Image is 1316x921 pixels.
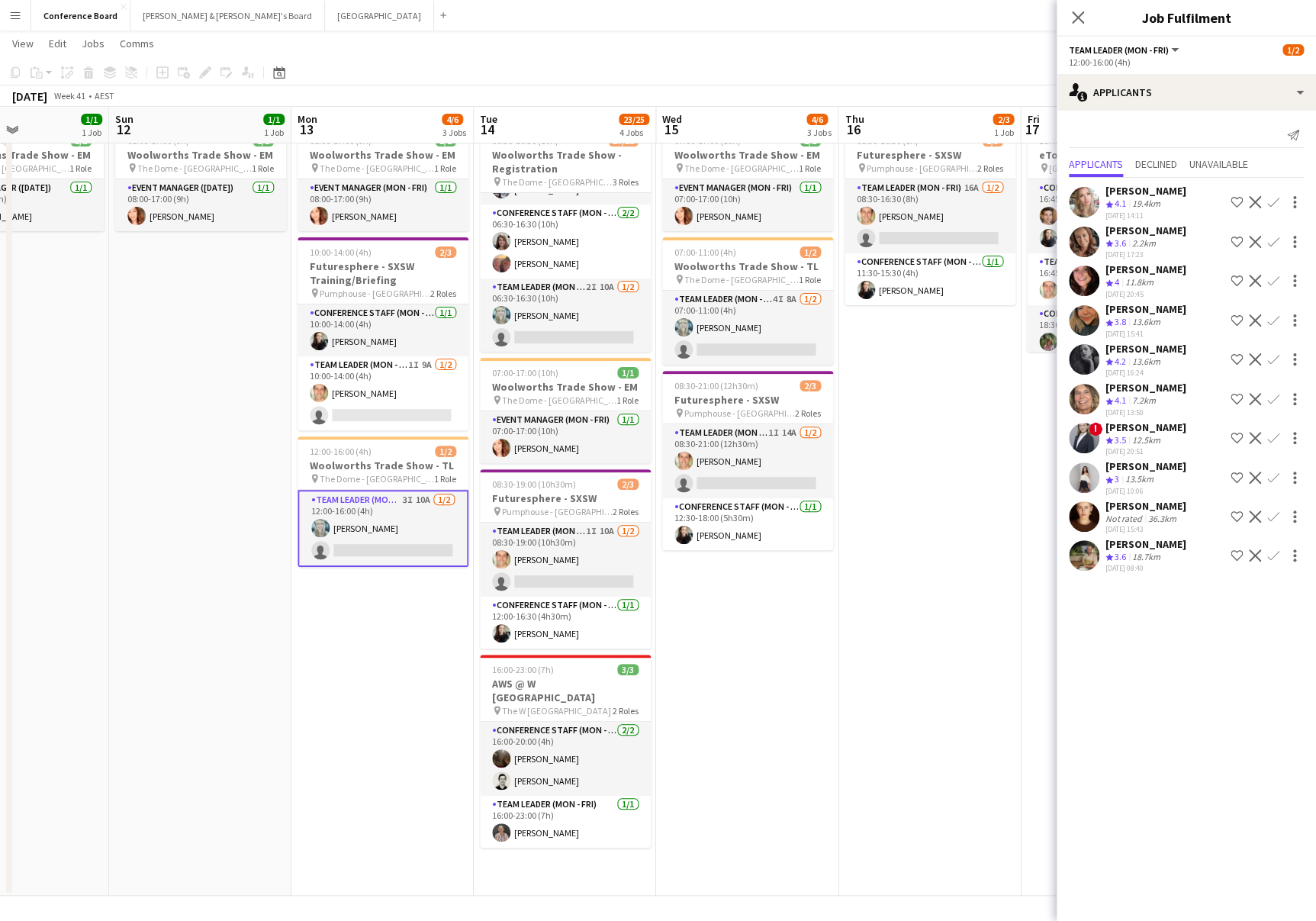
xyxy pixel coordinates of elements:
div: [DATE] 10:06 [1105,486,1186,496]
app-job-card: 06:30-16:30 (10h)17/18Woolworths Trade Show - Registration The Dome - [GEOGRAPHIC_DATA]3 Roles[PE... [480,126,651,352]
div: 16:00-23:00 (7h)3/3AWS @ W [GEOGRAPHIC_DATA] The W [GEOGRAPHIC_DATA]2 RolesConference Staff (Mon ... [480,655,651,848]
h3: Woolworths Trade Show - TL [298,459,468,472]
span: The Dome - [GEOGRAPHIC_DATA] [502,394,616,406]
div: Applicants [1057,74,1316,111]
span: View [12,37,34,50]
div: [DATE] 20:51 [1105,446,1186,456]
span: 15 [660,121,682,138]
div: [DATE] 17:23 [1105,250,1186,259]
div: [DATE] 14:11 [1105,211,1186,221]
span: The Dome - [GEOGRAPHIC_DATA] [320,473,434,485]
h3: Woolworths Trade Show - TL [662,259,833,273]
span: 2 Roles [977,163,1003,174]
div: 08:00-17:00 (9h)1/1Woolworths Trade Show - EM The Dome - [GEOGRAPHIC_DATA]1 RoleEvent Manager (Mo... [298,126,468,231]
span: 3.6 [1115,551,1126,562]
div: [PERSON_NAME] [1105,381,1186,394]
app-card-role: Team Leader (Mon - Fri)1I14A1/208:30-21:00 (12h30m)[PERSON_NAME] [662,424,833,498]
span: Pumphouse - [GEOGRAPHIC_DATA] [684,407,795,419]
app-job-card: 08:00-17:00 (9h)1/1Woolworths Trade Show - EM The Dome - [GEOGRAPHIC_DATA]1 RoleEvent Manager ([D... [115,126,286,231]
span: Fri [1027,112,1039,126]
span: 10:00-14:00 (4h) [310,246,372,258]
div: 08:30-21:00 (12h30m)2/3Futuresphere - SXSW Pumphouse - [GEOGRAPHIC_DATA]2 RolesTeam Leader (Mon -... [662,371,833,550]
div: [PERSON_NAME] [1105,499,1186,513]
span: 2/3 [617,478,639,490]
div: [PERSON_NAME] [1105,184,1186,198]
span: Edit [49,37,66,50]
span: 1/1 [617,367,639,378]
div: 2.2km [1129,237,1159,250]
span: 1 Role [434,163,456,174]
app-job-card: 08:30-19:00 (10h30m)2/3Futuresphere - SXSW Pumphouse - [GEOGRAPHIC_DATA]2 RolesTeam Leader (Mon -... [480,469,651,649]
span: 1 Role [616,394,639,406]
div: [DATE] 15:43 [1105,524,1186,534]
span: 2 Roles [613,506,639,517]
a: Edit [43,34,72,53]
app-job-card: 07:00-17:00 (10h)1/1Woolworths Trade Show - EM The Dome - [GEOGRAPHIC_DATA]1 RoleEvent Manager (M... [480,358,651,463]
div: 4 Jobs [619,127,648,138]
app-job-card: 07:00-11:00 (4h)1/2Woolworths Trade Show - TL The Dome - [GEOGRAPHIC_DATA]1 RoleTeam Leader (Mon ... [662,237,833,365]
span: 1/1 [81,114,102,125]
span: 4 [1115,276,1119,288]
span: 08:30-19:00 (10h30m) [492,478,576,490]
span: [GEOGRAPHIC_DATA] - [GEOGRAPHIC_DATA] [1049,163,1160,174]
span: 2/3 [435,246,456,258]
span: 1/2 [435,446,456,457]
div: [PERSON_NAME] [1105,537,1186,551]
div: [PERSON_NAME] [1105,420,1186,434]
span: Tue [480,112,497,126]
span: 17 [1025,121,1039,138]
div: 1 Job [82,127,101,138]
button: Conference Board [31,1,130,31]
div: 19.4km [1129,198,1163,211]
app-card-role: Conference Staff (Mon - Fri)2/216:00-20:00 (4h)[PERSON_NAME][PERSON_NAME] [480,722,651,796]
app-card-role: Event Manager (Mon - Fri)1/107:00-17:00 (10h)[PERSON_NAME] [480,411,651,463]
div: 12:00-16:00 (4h) [1069,56,1304,68]
app-card-role: Event Manager (Mon - Fri)1/108:00-17:00 (9h)[PERSON_NAME] [298,179,468,231]
span: Pumphouse - [GEOGRAPHIC_DATA] [867,163,977,174]
div: 12.5km [1129,434,1163,447]
app-card-role: Team Leader (Mon - Fri)4I8A1/207:00-11:00 (4h)[PERSON_NAME] [662,291,833,365]
h3: eToro Event [1027,148,1198,162]
span: Unavailable [1189,159,1248,169]
span: Applicants [1069,159,1123,169]
app-job-card: 12:00-16:00 (4h)1/2Woolworths Trade Show - TL The Dome - [GEOGRAPHIC_DATA]1 RoleTeam Leader (Mon ... [298,436,468,567]
app-card-role: Team Leader (Mon - Fri)16A1/208:30-16:30 (8h)[PERSON_NAME] [845,179,1015,253]
button: Team Leader (Mon - Fri) [1069,44,1181,56]
span: Wed [662,112,682,126]
span: 1 Role [799,274,821,285]
app-card-role: Conference Staff (Mon - Fri)2/216:45-20:45 (4h)[PERSON_NAME][PERSON_NAME] [1027,179,1198,253]
span: The Dome - [GEOGRAPHIC_DATA] [320,163,434,174]
div: 7.2km [1129,394,1159,407]
span: 1 Role [252,163,274,174]
span: 12 [113,121,134,138]
span: 1/1 [263,114,285,125]
div: 36.3km [1145,513,1179,524]
span: 3.6 [1115,237,1126,249]
app-job-card: 08:30-16:30 (8h)2/3Futuresphere - SXSW Pumphouse - [GEOGRAPHIC_DATA]2 RolesTeam Leader (Mon - Fri... [845,126,1015,305]
app-card-role: Team Leader (Mon - Fri)2I10A1/206:30-16:30 (10h)[PERSON_NAME] [480,279,651,353]
div: 18.7km [1129,551,1163,564]
span: 4/6 [442,114,463,125]
button: [PERSON_NAME] & [PERSON_NAME]'s Board [130,1,325,31]
span: Thu [845,112,864,126]
span: 16 [842,121,864,138]
app-job-card: 10:00-14:00 (4h)2/3Futuresphere - SXSW Training/Briefing Pumphouse - [GEOGRAPHIC_DATA]2 RolesConf... [298,237,468,430]
app-card-role: Team Leader (Mon - Fri)3I10A1/212:00-16:00 (4h)[PERSON_NAME] [298,490,468,567]
span: The Dome - [GEOGRAPHIC_DATA] [684,163,799,174]
div: [DATE] 13:50 [1105,407,1186,417]
span: 4/6 [806,114,828,125]
div: [DATE] 20:45 [1105,289,1186,299]
div: 3 Jobs [807,127,831,138]
app-job-card: 07:00-17:00 (10h)1/1Woolworths Trade Show - EM The Dome - [GEOGRAPHIC_DATA]1 RoleEvent Manager (M... [662,126,833,231]
span: 2/3 [800,380,821,391]
span: Pumphouse - [GEOGRAPHIC_DATA] [502,506,613,517]
span: Jobs [82,37,105,50]
div: 13.6km [1129,356,1163,369]
span: 13 [295,121,317,138]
